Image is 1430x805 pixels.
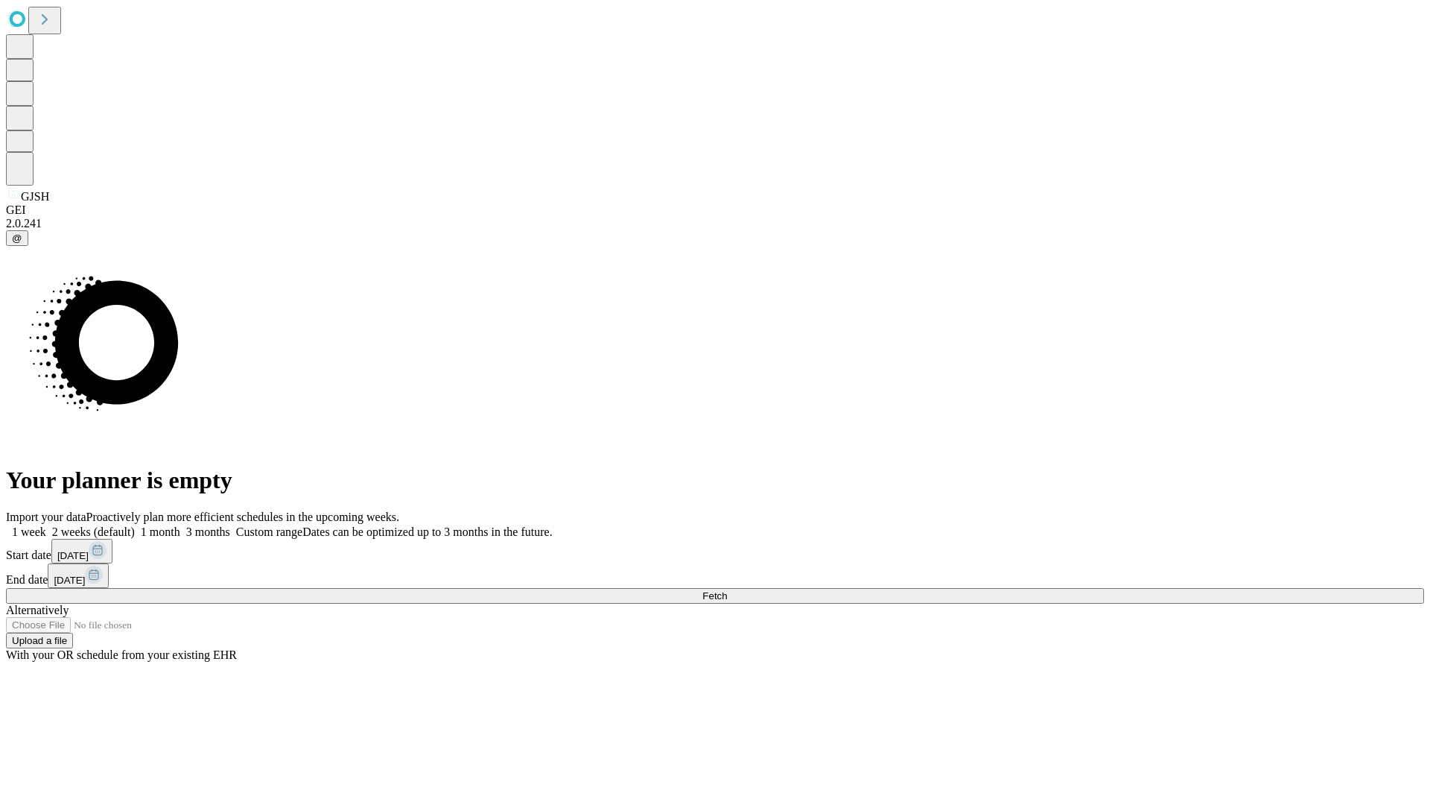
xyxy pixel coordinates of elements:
div: GEI [6,203,1424,217]
span: Dates can be optimized up to 3 months in the future. [302,525,552,538]
span: Proactively plan more efficient schedules in the upcoming weeks. [86,511,399,523]
button: [DATE] [51,539,112,563]
span: 3 months [186,525,230,538]
span: [DATE] [57,550,89,561]
div: End date [6,563,1424,588]
span: Alternatively [6,604,69,616]
span: 1 week [12,525,46,538]
div: 2.0.241 [6,217,1424,230]
span: Custom range [236,525,302,538]
button: Fetch [6,588,1424,604]
span: [DATE] [54,575,85,586]
span: GJSH [21,190,49,203]
button: Upload a file [6,633,73,648]
span: Import your data [6,511,86,523]
span: Fetch [702,590,727,602]
button: @ [6,230,28,246]
span: @ [12,233,22,244]
h1: Your planner is empty [6,467,1424,494]
button: [DATE] [48,563,109,588]
div: Start date [6,539,1424,563]
span: 2 weeks (default) [52,525,135,538]
span: 1 month [141,525,180,538]
span: With your OR schedule from your existing EHR [6,648,237,661]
